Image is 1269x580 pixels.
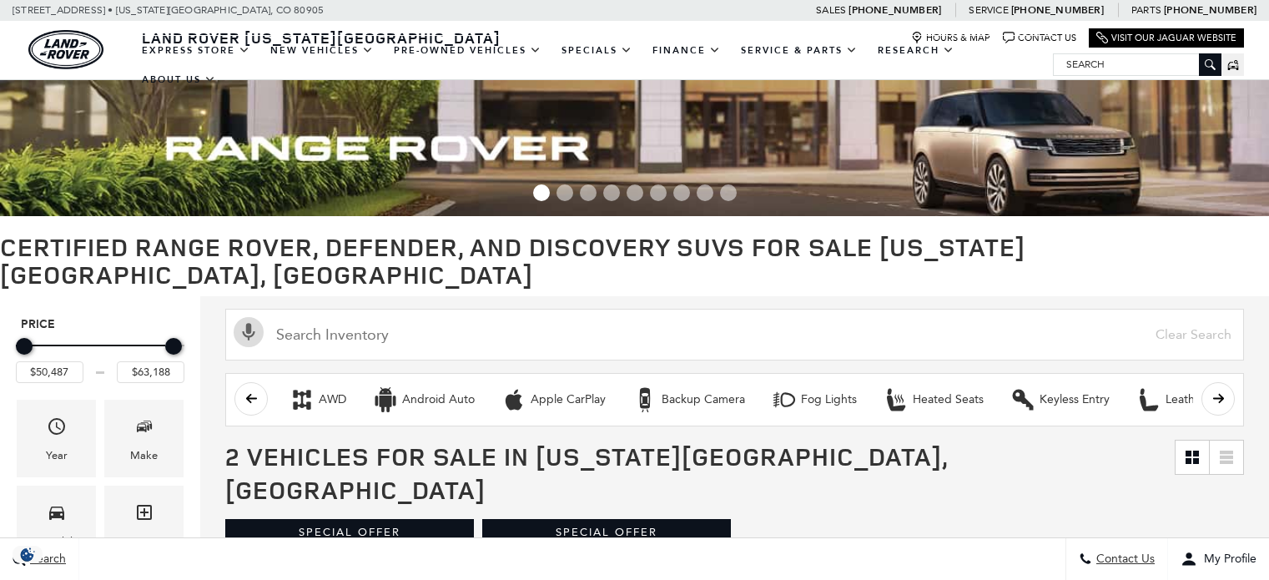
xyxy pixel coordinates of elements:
span: Go to slide 3 [580,184,597,201]
a: About Us [132,65,226,94]
span: Go to slide 2 [556,184,573,201]
button: Keyless EntryKeyless Entry [1001,382,1119,417]
div: Minimum Price [16,338,33,355]
div: Android Auto [373,387,398,412]
a: Pre-Owned Vehicles [384,36,551,65]
a: Finance [642,36,731,65]
a: Research [868,36,964,65]
button: Android AutoAndroid Auto [364,382,484,417]
svg: Click to toggle on voice search [234,317,264,347]
button: AWDAWD [280,382,355,417]
div: Special Offer [225,519,474,546]
div: ModelModel [17,486,96,563]
div: Apple CarPlay [501,387,526,412]
section: Click to Open Cookie Consent Modal [8,546,47,563]
a: Contact Us [1003,32,1076,44]
button: scroll left [234,382,268,416]
div: Keyless Entry [1010,387,1035,412]
span: Go to slide 4 [603,184,620,201]
a: New Vehicles [260,36,384,65]
button: Leather SeatsLeather Seats [1127,382,1246,417]
div: Special Offer [482,519,731,546]
div: Heated Seats [884,387,909,412]
a: land-rover [28,30,103,69]
div: TrimTrim [104,486,184,563]
span: Year [47,412,67,446]
div: Heated Seats [913,392,984,407]
h5: Price [21,317,179,332]
div: Android Auto [402,392,475,407]
div: Backup Camera [632,387,657,412]
div: AWD [319,392,346,407]
div: Apple CarPlay [531,392,606,407]
span: Contact Us [1092,552,1155,567]
div: Model [41,532,73,551]
a: [PHONE_NUMBER] [1164,3,1256,17]
button: scroll right [1201,382,1235,416]
a: Service & Parts [731,36,868,65]
span: Go to slide 8 [697,184,713,201]
img: Land Rover [28,30,103,69]
div: Trim [133,532,154,551]
span: Go to slide 9 [720,184,737,201]
a: [PHONE_NUMBER] [849,3,941,17]
span: Parts [1131,4,1161,16]
div: Fog Lights [801,392,857,407]
span: Go to slide 5 [627,184,643,201]
span: Go to slide 1 [533,184,550,201]
input: Maximum [117,361,184,383]
span: Model [47,498,67,532]
input: Search Inventory [225,309,1244,361]
span: Land Rover [US_STATE][GEOGRAPHIC_DATA] [142,28,501,48]
span: Go to slide 7 [673,184,690,201]
div: Make [130,446,158,465]
a: Visit Our Jaguar Website [1096,32,1236,44]
button: Fog LightsFog Lights [763,382,866,417]
div: Leather Seats [1136,387,1161,412]
div: Backup Camera [662,392,745,407]
a: Land Rover [US_STATE][GEOGRAPHIC_DATA] [132,28,511,48]
button: Open user profile menu [1168,538,1269,580]
input: Search [1054,54,1221,74]
button: Heated SeatsHeated Seats [874,382,993,417]
span: Service [969,4,1008,16]
nav: Main Navigation [132,36,1053,94]
button: Apple CarPlayApple CarPlay [492,382,615,417]
span: Make [134,412,154,446]
input: Minimum [16,361,83,383]
span: Sales [816,4,846,16]
div: Leather Seats [1166,392,1237,407]
div: Price [16,332,184,383]
div: Maximum Price [165,338,182,355]
a: [PHONE_NUMBER] [1011,3,1104,17]
span: 2 Vehicles for Sale in [US_STATE][GEOGRAPHIC_DATA], [GEOGRAPHIC_DATA] [225,439,948,507]
span: Trim [134,498,154,532]
div: MakeMake [104,400,184,477]
div: AWD [290,387,315,412]
span: My Profile [1197,552,1256,567]
div: Year [46,446,68,465]
a: EXPRESS STORE [132,36,260,65]
a: [STREET_ADDRESS] • [US_STATE][GEOGRAPHIC_DATA], CO 80905 [13,4,324,16]
div: YearYear [17,400,96,477]
div: Fog Lights [772,387,797,412]
div: Keyless Entry [1040,392,1110,407]
a: Specials [551,36,642,65]
button: Backup CameraBackup Camera [623,382,754,417]
a: Hours & Map [911,32,990,44]
img: Opt-Out Icon [8,546,47,563]
span: Go to slide 6 [650,184,667,201]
